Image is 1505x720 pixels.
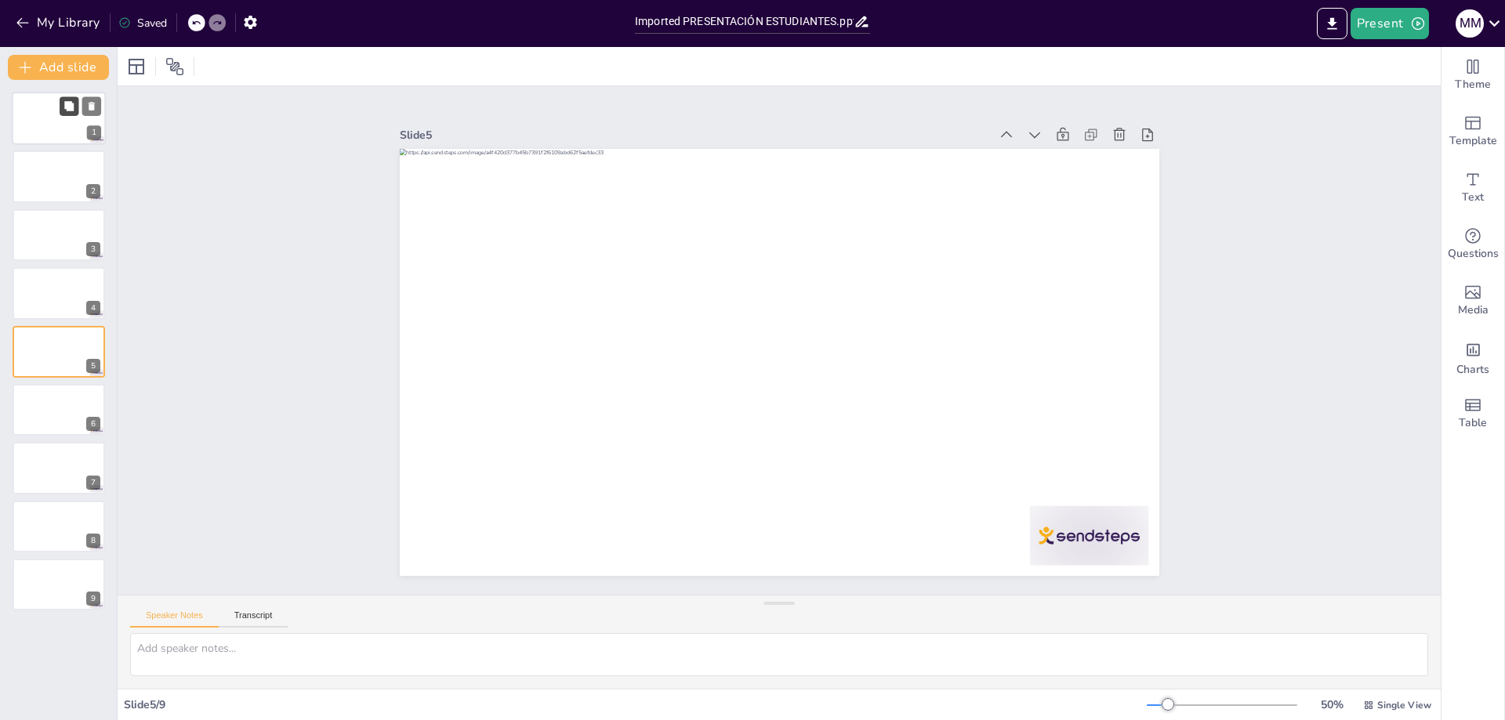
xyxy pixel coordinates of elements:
[219,610,288,628] button: Transcript
[118,16,167,31] div: Saved
[1442,47,1504,103] div: Change the overall theme
[13,442,105,494] div: 7
[13,384,105,436] div: 6
[165,57,184,76] span: Position
[1317,8,1347,39] button: Export to PowerPoint
[86,476,100,490] div: 7
[86,301,100,315] div: 4
[60,96,78,115] button: Duplicate Slide
[86,592,100,606] div: 9
[86,534,100,548] div: 8
[12,10,107,35] button: My Library
[130,610,219,628] button: Speaker Notes
[1455,76,1491,93] span: Theme
[1442,273,1504,329] div: Add images, graphics, shapes or video
[86,417,100,431] div: 6
[13,209,105,261] div: 3
[12,92,106,145] div: 1
[1449,132,1497,150] span: Template
[1456,361,1489,378] span: Charts
[87,126,101,140] div: 1
[124,697,1147,712] div: Slide 5 / 9
[1377,699,1431,711] span: Single View
[13,501,105,552] div: 8
[1442,329,1504,385] div: Add charts and graphs
[86,359,100,373] div: 5
[86,242,100,256] div: 3
[8,55,109,80] button: Add slide
[1442,385,1504,442] div: Add a table
[1459,414,1487,432] span: Table
[1442,216,1504,273] div: Get real-time input from your audience
[1442,160,1504,216] div: Add text boxes
[1442,103,1504,160] div: Add ready made slides
[13,326,105,378] div: 5
[1313,697,1351,712] div: 50 %
[13,150,105,202] div: 2
[1456,9,1484,38] div: M M
[635,10,854,33] input: Insert title
[82,96,101,115] button: Delete Slide
[1351,8,1429,39] button: Present
[1462,189,1484,206] span: Text
[1448,245,1499,262] span: Questions
[13,559,105,610] div: 9
[13,267,105,319] div: 4
[86,184,100,198] div: 2
[1456,8,1484,39] button: M M
[1458,302,1489,319] span: Media
[124,54,149,79] div: Layout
